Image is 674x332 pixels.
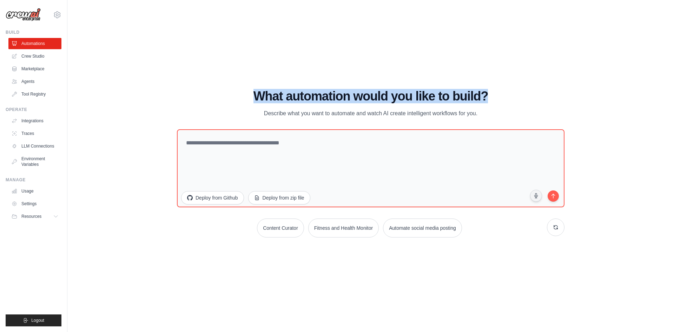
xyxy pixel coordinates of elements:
[6,8,41,21] img: Logo
[8,115,61,126] a: Integrations
[177,89,564,103] h1: What automation would you like to build?
[308,219,379,237] button: Fitness and Health Monitor
[8,89,61,100] a: Tool Registry
[8,153,61,170] a: Environment Variables
[6,30,61,35] div: Build
[253,109,489,118] p: Describe what you want to automate and watch AI create intelligent workflows for you.
[8,128,61,139] a: Traces
[21,214,41,219] span: Resources
[8,185,61,197] a: Usage
[8,63,61,74] a: Marketplace
[6,177,61,183] div: Manage
[8,198,61,209] a: Settings
[31,318,44,323] span: Logout
[8,76,61,87] a: Agents
[8,38,61,49] a: Automations
[257,219,304,237] button: Content Curator
[6,314,61,326] button: Logout
[639,298,674,332] iframe: Chat Widget
[248,191,310,204] button: Deploy from zip file
[181,191,244,204] button: Deploy from Github
[8,141,61,152] a: LLM Connections
[383,219,462,237] button: Automate social media posting
[8,51,61,62] a: Crew Studio
[6,107,61,112] div: Operate
[8,211,61,222] button: Resources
